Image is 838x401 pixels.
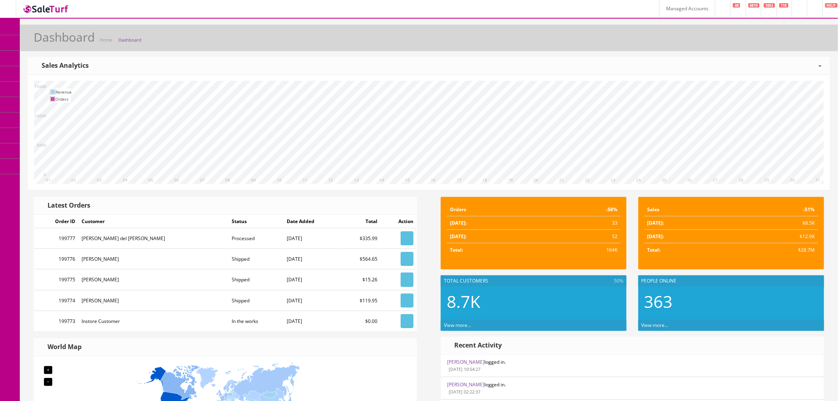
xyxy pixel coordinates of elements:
small: [DATE] 02:22:37 [447,389,480,395]
span: 6819 [748,3,760,8]
td: 199773 [34,311,78,331]
h3: Latest Orders [42,202,90,209]
a: [PERSON_NAME] [447,381,484,388]
td: $8.5K [731,216,819,230]
div: People Online [638,275,824,286]
span: HELP [825,3,838,8]
strong: Total: [648,246,661,253]
td: Orders [55,95,72,103]
li: logged in. [441,355,824,377]
span: 118 [779,3,788,8]
a: [PERSON_NAME] [447,359,484,365]
div: − [44,378,52,386]
td: -58% [541,203,621,216]
td: $12.9K [731,230,819,243]
strong: Total: [450,246,463,253]
td: Shipped [229,290,284,311]
div: + [44,366,52,374]
td: Instore Customer [78,311,229,331]
td: $15.26 [341,269,381,290]
a: Dashboard [118,37,141,43]
strong: [DATE]: [450,233,467,240]
div: Total Customers [441,275,627,286]
td: In the works [229,311,284,331]
td: $564.65 [341,249,381,269]
a: View more... [444,322,471,328]
td: [PERSON_NAME] [78,269,229,290]
td: 199774 [34,290,78,311]
td: Date Added [284,215,341,228]
td: $28.7M [731,243,819,257]
h2: 363 [644,292,818,311]
a: Home [100,37,112,43]
small: [DATE] 10:54:27 [447,366,480,372]
td: [DATE] [284,311,341,331]
td: 199776 [34,249,78,269]
td: 164K [541,243,621,257]
td: $335.99 [341,228,381,249]
td: [DATE] [284,228,341,249]
td: Shipped [229,249,284,269]
strong: [DATE]: [648,233,664,240]
img: SaleTurf [22,4,70,14]
td: [PERSON_NAME] del [PERSON_NAME] [78,228,229,249]
td: $119.95 [341,290,381,311]
a: View more... [642,322,668,328]
td: 52 [541,230,621,243]
td: Action [381,215,417,228]
td: [PERSON_NAME] [78,290,229,311]
span: 48 [733,3,740,8]
td: Shipped [229,269,284,290]
td: Order ID [34,215,78,228]
td: $0.00 [341,311,381,331]
li: logged in. [441,377,824,400]
td: [DATE] [284,249,341,269]
td: 33 [541,216,621,230]
td: Status [229,215,284,228]
span: 1803 [764,3,775,8]
td: 199777 [34,228,78,249]
td: -51% [731,203,819,216]
h3: World Map [42,344,82,351]
td: Revenue [55,88,72,95]
h3: Recent Activity [449,342,502,349]
h3: Sales Analytics [36,62,89,69]
td: Total [341,215,381,228]
strong: [DATE]: [648,220,664,226]
td: Customer [78,215,229,228]
h1: Dashboard [34,31,95,44]
td: 199775 [34,269,78,290]
td: Processed [229,228,284,249]
span: 50% [612,277,623,285]
td: Orders [447,203,541,216]
td: Sales [644,203,731,216]
td: [DATE] [284,269,341,290]
h2: 8.7K [447,292,621,311]
strong: [DATE]: [450,220,467,226]
td: [DATE] [284,290,341,311]
td: [PERSON_NAME] [78,249,229,269]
